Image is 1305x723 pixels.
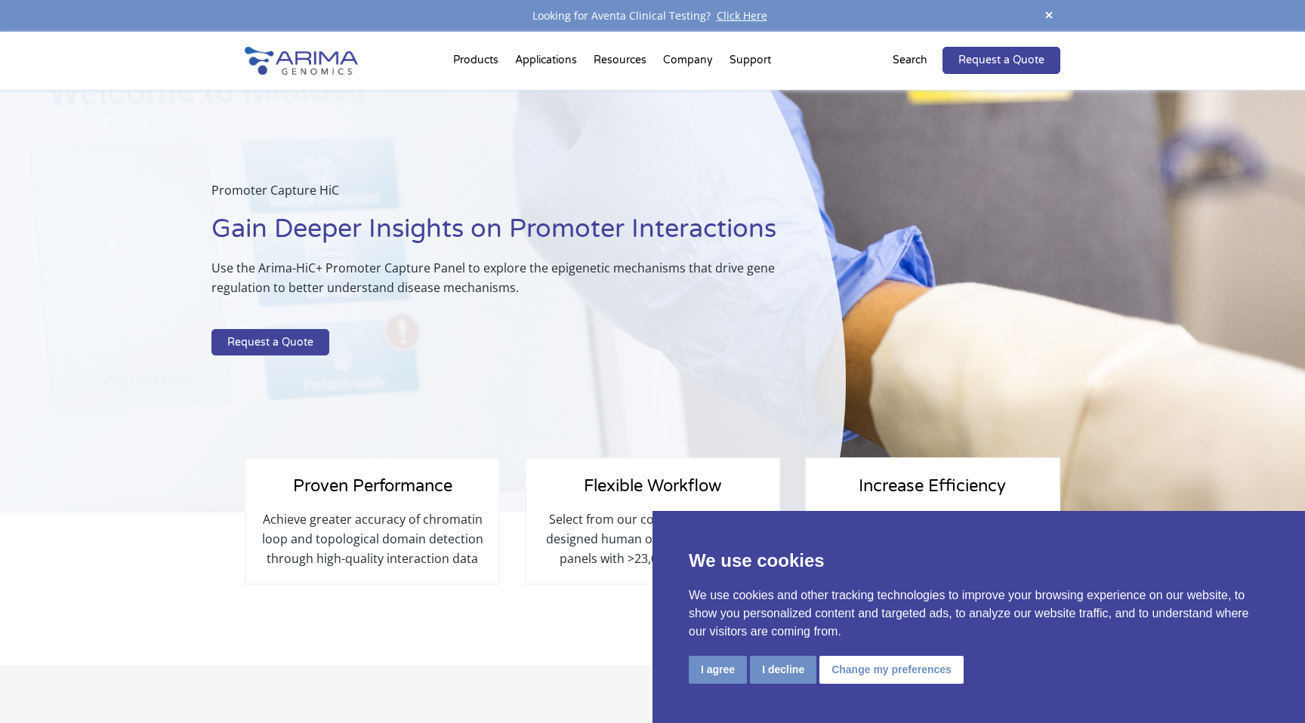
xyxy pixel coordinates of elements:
div: Looking for Aventa Clinical Testing? [245,6,1060,26]
p: Use the Arima-HiC+ Promoter Capture Panel to explore the epigenetic mechanisms that drive gene re... [211,258,831,309]
span: Flexible Workflow [584,476,721,496]
p: Achieve greater accuracy of chromatin loop and topological domain detection through high-quality ... [261,509,483,568]
button: I agree [689,656,747,684]
a: Request a Quote [211,329,329,356]
p: We use cookies [689,547,1269,574]
p: Search [893,51,927,70]
a: Request a Quote [942,47,1060,74]
p: Select from our comprehensive pre-designed human or mouse promoter panels with >23,000 targets each [541,509,764,568]
p: Save time and money by streamlining your workflow and concentrating your sequencing depth [822,509,1044,568]
button: Change my preferences [819,656,964,684]
span: Increase Efficiency [859,476,1006,496]
p: We use cookies and other tracking technologies to improve your browsing experience on our website... [689,586,1269,641]
a: Click Here [711,8,773,23]
h1: Gain Deeper Insights on Promoter Interactions [211,212,831,258]
button: I decline [750,656,816,684]
p: Promoter Capture HiC [211,180,831,212]
img: Arima-Genomics-logo [245,47,358,75]
span: Proven Performance [293,476,452,496]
